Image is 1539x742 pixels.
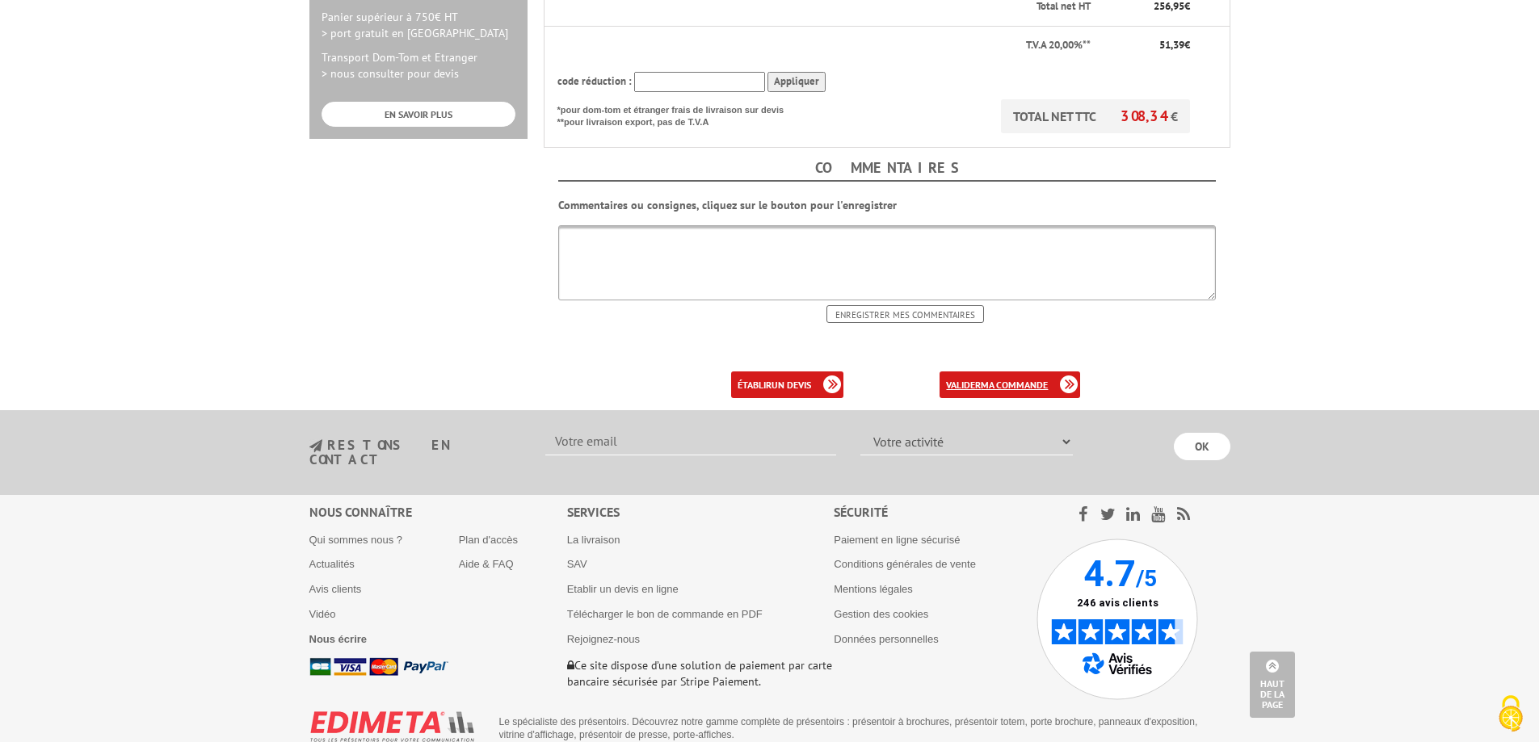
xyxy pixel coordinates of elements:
[309,503,567,522] div: Nous connaître
[557,74,632,88] span: code réduction :
[309,633,368,645] a: Nous écrire
[309,608,336,620] a: Vidéo
[1001,99,1190,133] p: TOTAL NET TTC €
[981,379,1048,391] b: ma commande
[309,558,355,570] a: Actualités
[834,558,976,570] a: Conditions générales de vente
[567,633,640,645] a: Rejoignez-nous
[834,633,938,645] a: Données personnelles
[557,38,1091,53] p: T.V.A 20,00%**
[309,534,403,546] a: Qui sommes nous ?
[459,534,518,546] a: Plan d'accès
[834,583,913,595] a: Mentions légales
[558,198,897,212] b: Commentaires ou consignes, cliquez sur le bouton pour l'enregistrer
[1105,38,1191,53] p: €
[1159,38,1184,52] span: 51,39
[1250,652,1295,718] a: Haut de la page
[772,379,811,391] b: un devis
[309,583,362,595] a: Avis clients
[558,156,1216,182] h4: Commentaires
[767,72,826,92] input: Appliquer
[309,438,522,467] h3: restons en contact
[567,657,835,690] p: Ce site dispose d’une solution de paiement par carte bancaire sécurisée par Stripe Paiement.
[1491,694,1531,734] img: Cookies (fenêtre modale)
[567,608,763,620] a: Télécharger le bon de commande en PDF
[1482,687,1539,742] button: Cookies (fenêtre modale)
[322,102,515,127] a: EN SAVOIR PLUS
[567,534,620,546] a: La livraison
[567,503,835,522] div: Services
[1121,107,1171,125] span: 308,34
[499,715,1218,741] p: Le spécialiste des présentoirs. Découvrez notre gamme complète de présentoirs : présentoir à broc...
[322,26,508,40] span: > port gratuit en [GEOGRAPHIC_DATA]
[940,371,1080,398] a: validerma commande
[731,371,843,398] a: établirun devis
[322,66,459,81] span: > nous consulter pour devis
[309,439,322,453] img: newsletter.jpg
[557,99,800,129] p: *pour dom-tom et étranger frais de livraison sur devis **pour livraison export, pas de T.V.A
[567,558,587,570] a: SAV
[322,49,515,82] p: Transport Dom-Tom et Etranger
[545,428,836,455] input: Votre email
[834,534,960,546] a: Paiement en ligne sécurisé
[567,583,679,595] a: Etablir un devis en ligne
[834,503,1037,522] div: Sécurité
[826,305,984,323] input: Enregistrer mes commentaires
[1037,539,1198,700] img: Avis Vérifiés - 4.7 sur 5 - 246 avis clients
[1174,433,1230,460] input: OK
[322,9,515,41] p: Panier supérieur à 750€ HT
[834,608,928,620] a: Gestion des cookies
[459,558,514,570] a: Aide & FAQ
